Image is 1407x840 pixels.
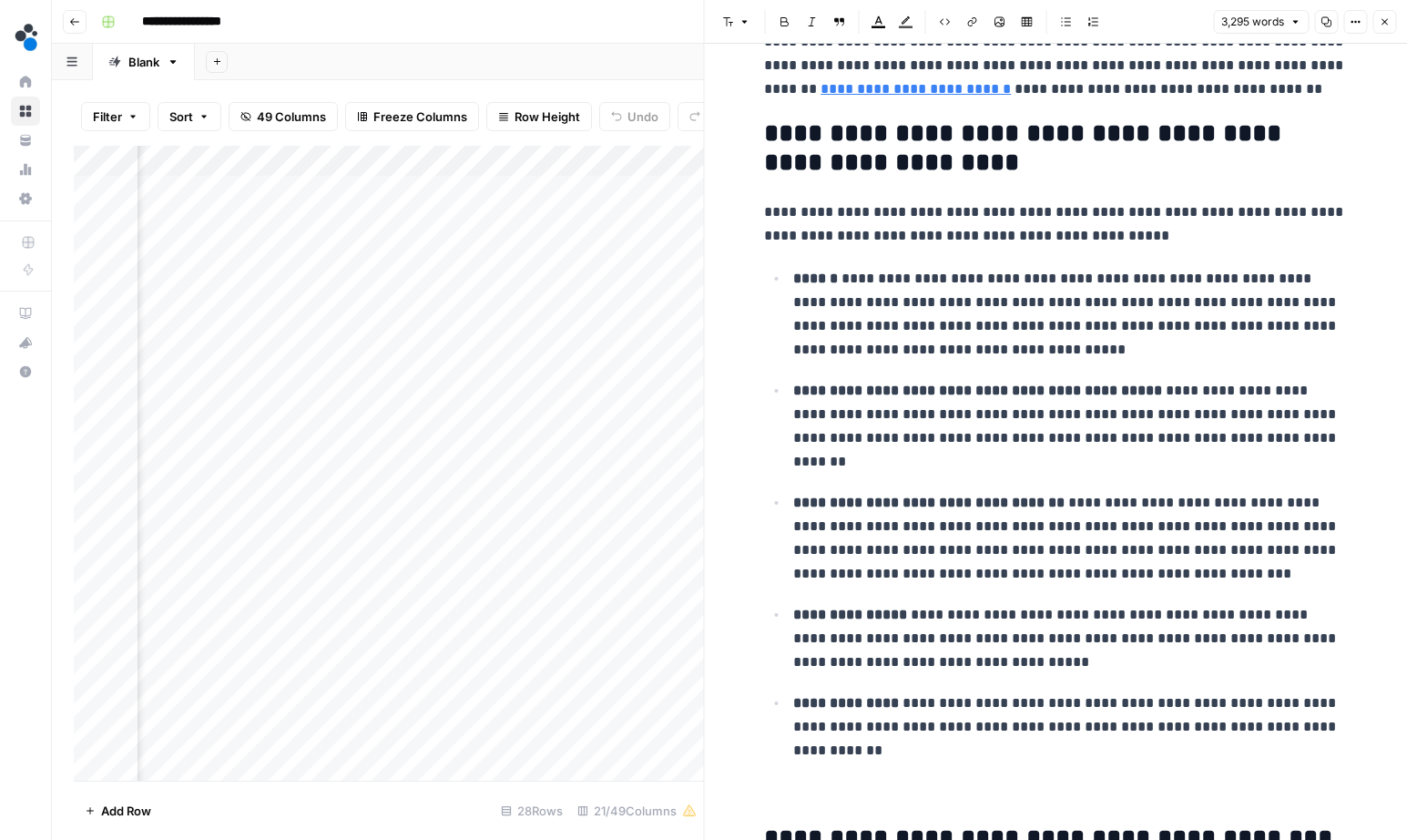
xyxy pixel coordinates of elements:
[101,802,151,820] span: Add Row
[599,102,670,131] button: Undo
[11,357,40,386] button: Help + Support
[81,102,150,131] button: Filter
[257,108,326,126] span: 49 Columns
[11,155,40,184] a: Usage
[11,126,40,155] a: Your Data
[128,53,159,71] div: Blank
[11,184,40,213] a: Settings
[11,328,40,357] button: What's new?
[74,796,162,825] button: Add Row
[1213,10,1309,34] button: 3,295 words
[11,97,40,126] a: Browse
[93,44,195,80] a: Blank
[11,299,40,328] a: AirOps Academy
[345,102,479,131] button: Freeze Columns
[158,102,221,131] button: Sort
[515,108,580,126] span: Row Height
[570,796,704,825] div: 21/49 Columns
[11,15,40,60] button: Workspace: spot.ai
[486,102,592,131] button: Row Height
[11,67,40,97] a: Home
[229,102,338,131] button: 49 Columns
[12,329,39,356] div: What's new?
[169,108,193,126] span: Sort
[494,796,570,825] div: 28 Rows
[373,108,467,126] span: Freeze Columns
[1221,14,1284,30] span: 3,295 words
[93,108,122,126] span: Filter
[11,21,44,54] img: spot.ai Logo
[627,108,658,126] span: Undo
